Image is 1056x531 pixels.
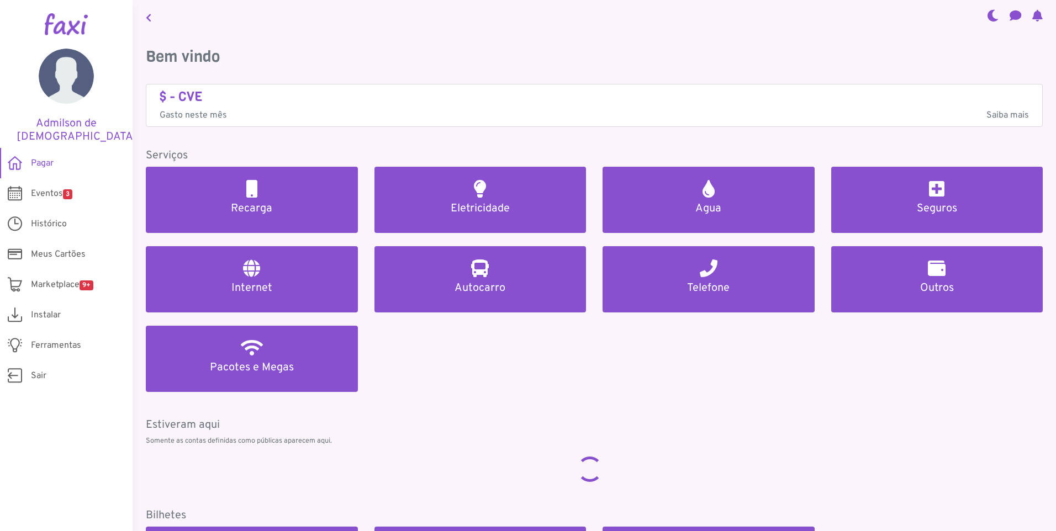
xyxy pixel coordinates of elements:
span: 3 [63,189,72,199]
h5: Bilhetes [146,509,1043,522]
h5: Recarga [159,202,345,215]
a: Autocarro [374,246,587,312]
p: Somente as contas definidas como públicas aparecem aqui. [146,436,1043,447]
span: Meus Cartões [31,248,86,261]
span: Histórico [31,217,67,231]
a: $ - CVE Gasto neste mêsSaiba mais [160,89,1029,123]
h5: Outros [844,282,1030,295]
span: Pagar [31,157,54,170]
h5: Admilson de [DEMOGRAPHIC_DATA] [17,117,116,144]
span: Ferramentas [31,339,81,352]
h5: Autocarro [388,282,573,295]
a: Agua [603,167,815,233]
a: Eletricidade [374,167,587,233]
h5: Serviços [146,149,1043,162]
span: Saiba mais [986,109,1029,122]
span: Eventos [31,187,72,200]
a: Admilson de [DEMOGRAPHIC_DATA] [17,49,116,144]
span: Sair [31,369,46,383]
h5: Seguros [844,202,1030,215]
a: Pacotes e Megas [146,326,358,392]
h5: Internet [159,282,345,295]
a: Internet [146,246,358,312]
a: Recarga [146,167,358,233]
a: Outros [831,246,1043,312]
h4: $ - CVE [160,89,1029,105]
h3: Bem vindo [146,47,1043,66]
h5: Estiveram aqui [146,418,1043,432]
span: 9+ [80,280,93,290]
h5: Telefone [616,282,801,295]
h5: Agua [616,202,801,215]
span: Marketplace [31,278,93,291]
h5: Eletricidade [388,202,573,215]
a: Seguros [831,167,1043,233]
span: Instalar [31,309,61,322]
p: Gasto neste mês [160,109,1029,122]
a: Telefone [603,246,815,312]
h5: Pacotes e Megas [159,361,345,374]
